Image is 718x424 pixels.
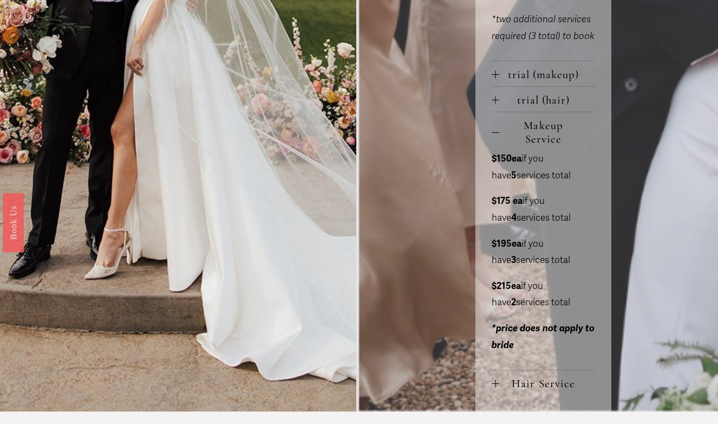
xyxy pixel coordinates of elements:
[511,254,516,266] strong: 3
[492,61,595,86] button: trial (makeup)
[492,195,523,207] strong: $175 ea
[492,151,595,370] div: Makeup Service
[492,151,595,184] p: if you have services total
[492,193,595,226] p: if you have services total
[492,370,595,395] button: Hair Service
[499,119,595,146] span: Makeup Service
[492,14,595,42] em: *two additional services required (3 total) to book
[511,297,516,308] strong: 2
[492,153,521,164] strong: $150ea
[511,212,517,223] strong: 4
[499,68,595,81] span: trial (makeup)
[499,377,595,390] span: Hair Service
[499,93,595,107] span: trial (hair)
[492,112,595,151] button: Makeup Service
[492,278,595,311] p: if you have services total
[492,280,521,292] strong: $215ea
[3,193,24,252] a: Book Us
[511,170,517,181] strong: 5
[492,236,595,269] p: if you have services total
[492,87,595,112] button: trial (hair)
[492,238,521,249] strong: $195ea
[492,323,595,351] em: *price does not apply to bride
